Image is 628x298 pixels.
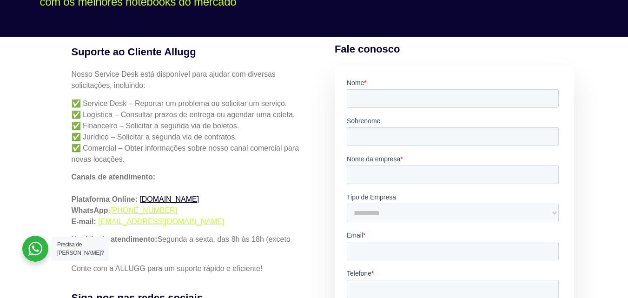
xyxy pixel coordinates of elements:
p: Conte com a ALLUGG para um suporte rápido e eficiente! [72,263,308,274]
div: Widget de chat [461,179,628,298]
a: [PHONE_NUMBER] [110,206,177,214]
p: Segunda a sexta, das 8h às 18h (exceto feriados). [72,234,308,256]
p: : [72,172,308,227]
a: [DOMAIN_NAME] [139,195,199,203]
strong: Horário de atendimento: [72,235,158,243]
iframe: Chat Widget [461,179,628,298]
p: ✅ Service Desk – Reportar um problema ou solicitar um serviço. ✅ Logística – Consultar prazos de ... [72,98,308,165]
strong: Canais de atendimento: [72,173,155,181]
span: Precisa de [PERSON_NAME]? [57,241,104,256]
h4: Suporte ao Cliente Allugg [72,44,308,60]
strong: E-mail: [72,218,96,225]
p: Nosso Service Desk está disponível para ajudar com diversas solicitações, incluindo: [72,69,308,91]
a: [EMAIL_ADDRESS][DOMAIN_NAME] [98,218,224,225]
strong: WhatsApp [72,206,108,214]
strong: Plataforma Online: [72,195,138,203]
h4: Fale conosco [335,41,575,57]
